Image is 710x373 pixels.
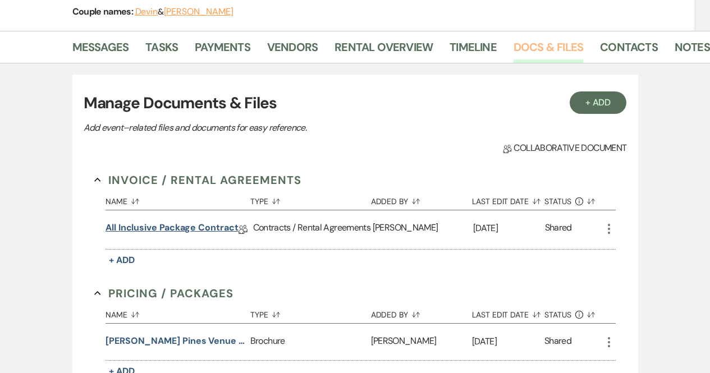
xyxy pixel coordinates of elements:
[472,302,544,323] button: Last Edit Date
[145,38,178,63] a: Tasks
[106,334,246,348] button: [PERSON_NAME] Pines Venue Guide
[94,285,233,302] button: Pricing / Packages
[545,221,572,238] div: Shared
[106,188,250,210] button: Name
[373,210,473,249] div: [PERSON_NAME]
[135,6,233,17] span: &
[250,324,371,360] div: Brochure
[135,7,158,16] button: Devin
[371,324,472,360] div: [PERSON_NAME]
[84,121,477,135] p: Add event–related files and documents for easy reference.
[84,91,627,115] h3: Manage Documents & Files
[371,302,472,323] button: Added By
[472,188,544,210] button: Last Edit Date
[503,141,626,155] span: Collaborative document
[570,91,627,114] button: + Add
[164,7,233,16] button: [PERSON_NAME]
[267,38,318,63] a: Vendors
[472,334,544,349] p: [DATE]
[106,302,250,323] button: Name
[250,302,371,323] button: Type
[106,252,138,268] button: + Add
[371,188,472,210] button: Added By
[195,38,250,63] a: Payments
[94,172,301,188] button: Invoice / Rental Agreements
[473,221,545,236] p: [DATE]
[253,210,373,249] div: Contracts / Rental Agreements
[109,254,135,266] span: + Add
[514,38,583,63] a: Docs & Files
[544,311,571,319] span: Status
[335,38,433,63] a: Rental Overview
[544,188,602,210] button: Status
[544,334,571,349] div: Shared
[250,188,371,210] button: Type
[675,38,710,63] a: Notes
[106,221,239,238] a: All Inclusive Package Contract
[72,38,129,63] a: Messages
[450,38,497,63] a: Timeline
[544,197,571,205] span: Status
[600,38,658,63] a: Contacts
[544,302,602,323] button: Status
[72,6,135,17] span: Couple names:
